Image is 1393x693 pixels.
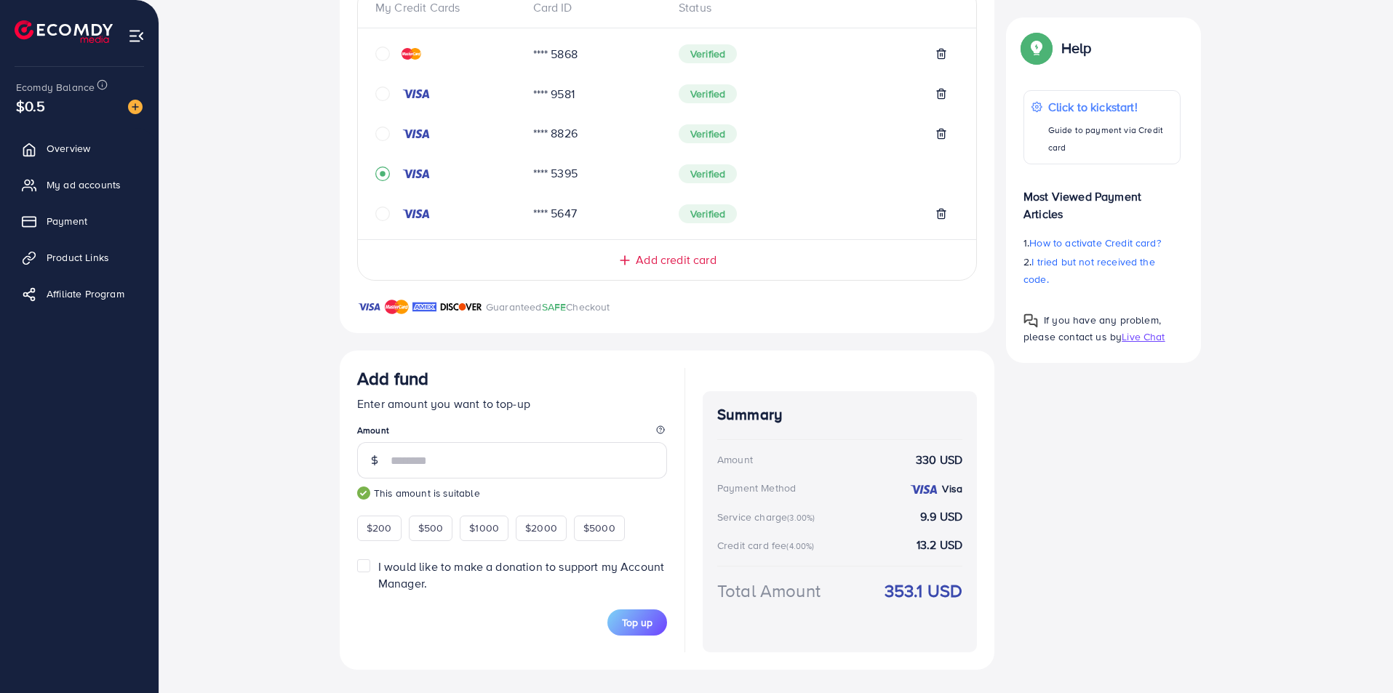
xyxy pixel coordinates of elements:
[11,207,148,236] a: Payment
[717,406,962,424] h4: Summary
[375,167,390,181] svg: record circle
[16,95,46,116] span: $0.5
[47,214,87,228] span: Payment
[717,538,819,553] div: Credit card fee
[717,452,753,467] div: Amount
[679,84,737,103] span: Verified
[418,521,444,535] span: $500
[357,486,370,500] img: guide
[679,164,737,183] span: Verified
[412,298,436,316] img: brand
[787,512,815,524] small: (3.00%)
[583,521,615,535] span: $5000
[357,368,428,389] h3: Add fund
[11,243,148,272] a: Product Links
[717,510,819,524] div: Service charge
[717,578,821,604] div: Total Amount
[1023,313,1161,344] span: If you have any problem, please contact us by
[378,558,664,591] span: I would like to make a donation to support my Account Manager.
[636,252,716,268] span: Add credit card
[1023,253,1181,288] p: 2.
[607,609,667,636] button: Top up
[917,537,962,553] strong: 13.2 USD
[679,124,737,143] span: Verified
[16,80,95,95] span: Ecomdy Balance
[47,141,90,156] span: Overview
[47,250,109,265] span: Product Links
[47,287,124,301] span: Affiliate Program
[909,484,938,495] img: credit
[1023,234,1181,252] p: 1.
[1023,35,1050,61] img: Popup guide
[357,486,667,500] small: This amount is suitable
[11,134,148,163] a: Overview
[717,481,796,495] div: Payment Method
[128,28,145,44] img: menu
[357,424,667,442] legend: Amount
[1023,313,1038,328] img: Popup guide
[375,87,390,101] svg: circle
[542,300,567,314] span: SAFE
[469,521,499,535] span: $1000
[486,298,610,316] p: Guaranteed Checkout
[402,168,431,180] img: credit
[385,298,409,316] img: brand
[375,207,390,221] svg: circle
[916,452,962,468] strong: 330 USD
[357,395,667,412] p: Enter amount you want to top-up
[1331,628,1382,682] iframe: Chat
[375,127,390,141] svg: circle
[1061,39,1092,57] p: Help
[1023,176,1181,223] p: Most Viewed Payment Articles
[942,481,962,496] strong: Visa
[11,279,148,308] a: Affiliate Program
[1048,121,1173,156] p: Guide to payment via Credit card
[47,177,121,192] span: My ad accounts
[1048,98,1173,116] p: Click to kickstart!
[786,540,814,552] small: (4.00%)
[440,298,482,316] img: brand
[920,508,962,525] strong: 9.9 USD
[1029,236,1160,250] span: How to activate Credit card?
[679,44,737,63] span: Verified
[128,100,143,114] img: image
[622,615,652,630] span: Top up
[402,208,431,220] img: credit
[679,204,737,223] span: Verified
[15,20,113,43] img: logo
[11,170,148,199] a: My ad accounts
[1023,255,1155,287] span: I tried but not received the code.
[402,48,421,60] img: credit
[367,521,392,535] span: $200
[402,88,431,100] img: credit
[525,521,557,535] span: $2000
[885,578,962,604] strong: 353.1 USD
[375,47,390,61] svg: circle
[402,128,431,140] img: credit
[357,298,381,316] img: brand
[1122,329,1165,344] span: Live Chat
